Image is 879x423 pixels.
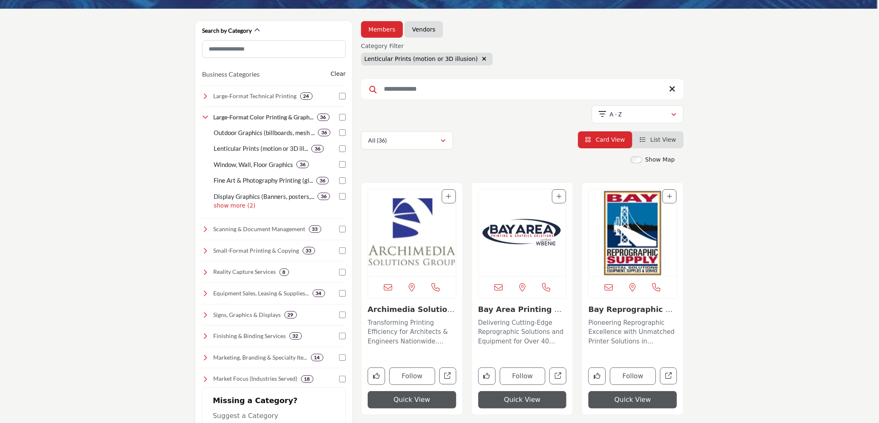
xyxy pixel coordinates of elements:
h6: Category Filter [361,43,493,50]
img: Archimedia Solutions Group [368,189,456,276]
button: Quick View [478,391,567,408]
a: Transforming Printing Efficiency for Architects & Engineers Nationwide. Specializing in the repro... [368,316,456,346]
a: Open archimedia-solutions-group in new tab [439,367,456,384]
label: Show Map [645,155,675,164]
a: Vendors [412,25,435,34]
input: Select Fine Art & Photography Printing (giclee, canvas, etc.) checkbox [339,177,346,184]
input: Select Small-Format Printing & Copying checkbox [339,247,346,254]
b: 36 [315,146,320,152]
input: Select Lenticular Prints (motion or 3D illusion) checkbox [339,145,346,152]
h2: Missing a Category? [213,396,335,411]
a: Open Listing in new tab [589,189,677,276]
h4: Scanning & Document Management: Digital conversion, archiving, indexing, secure storage, and stre... [214,225,306,233]
a: Delivering Cutting-Edge Reprographic Solutions and Equipment for Over 40 Years. Based in [GEOGRAP... [478,316,567,346]
li: List View [632,131,684,148]
span: List View [650,136,676,143]
h2: Search by Category [202,27,252,35]
b: 29 [288,312,294,318]
input: Select Scanning & Document Management checkbox [339,226,346,232]
button: Follow [610,367,656,385]
a: Open Listing in new tab [368,189,456,276]
input: Select Large-Format Technical Printing checkbox [339,93,346,99]
p: Pioneering Reprographic Excellence with Unmatched Printer Solutions in [GEOGRAPHIC_DATA][US_STATE... [588,318,677,346]
a: Open Listing in new tab [479,189,566,276]
h4: Reality Capture Services: Laser scanning, BIM modeling, photogrammetry, 3D scanning, and other ad... [214,268,276,276]
b: 24 [303,93,309,99]
h4: Market Focus (Industries Served): Tailored solutions for industries like architecture, constructi... [214,375,298,383]
b: 34 [316,290,322,296]
h4: Marketing, Branding & Specialty Items: Design and creative services, marketing support, and speci... [214,353,308,362]
span: Lenticular Prints (motion or 3D illusion) [364,56,478,62]
a: Open bay-reprographic-supply-inc in new tab [660,367,677,384]
a: View Card [585,136,625,143]
div: 32 Results For Finishing & Binding Services [289,332,302,340]
h3: Archimedia Solutions Group [368,305,456,314]
a: Pioneering Reprographic Excellence with Unmatched Printer Solutions in [GEOGRAPHIC_DATA][US_STATE... [588,316,677,346]
h3: Bay Area Printing & Graphic Solutions [478,305,567,314]
img: Bay Area Printing & Graphic Solutions [479,189,566,276]
li: Card View [578,131,633,148]
p: show more (2) [214,201,346,210]
input: Search Category [202,40,346,58]
button: Like company [588,367,606,385]
div: 24 Results For Large-Format Technical Printing [300,92,313,100]
a: Bay Area Printing & ... [478,305,562,323]
input: Select Display Graphics (Banners, posters, mounted prints) checkbox [339,193,346,200]
button: A - Z [592,105,684,123]
a: Add To List [446,193,451,200]
div: 33 Results For Small-Format Printing & Copying [303,247,315,254]
input: Select Marketing, Branding & Specialty Items checkbox [339,354,346,361]
b: 18 [304,376,310,382]
a: Members [368,25,395,34]
h3: Bay Reprographic & Supply, Inc [588,305,677,314]
input: Select Large-Format Color Printing & Graphics checkbox [339,114,346,121]
b: 36 [320,114,326,120]
a: Add To List [667,193,672,200]
b: 36 [300,162,306,167]
button: All (36) [361,131,453,150]
div: 36 Results For Outdoor Graphics (billboards, mesh banners, yard signs) [318,129,330,136]
a: Bay Reprographic & S... [588,305,673,323]
b: 36 [321,193,327,199]
h4: Equipment Sales, Leasing & Supplies: Equipment sales, leasing, service, and resale of plotters, s... [214,289,309,297]
b: 36 [320,178,325,184]
p: Outdoor Graphics (billboards, mesh banners, yard signs): Eye-catching banners, boards, and poster... [214,128,315,138]
div: 8 Results For Reality Capture Services [279,268,289,276]
buton: Clear [330,70,346,78]
input: Select Window, Wall, Floor Graphics checkbox [339,161,346,168]
div: 18 Results For Market Focus (Industries Served) [301,375,313,383]
b: 14 [314,355,320,360]
a: Open bay-area-printing-graphic-solutions in new tab [549,367,566,384]
h4: Signs, Graphics & Displays: Exterior/interior building signs, trade show booths, event displays, ... [214,311,281,319]
p: Window, Wall, Floor Graphics : Window and wall graphics for storefronts, offices, and retail envi... [214,160,293,169]
p: Fine Art & Photography Printing (giclee, canvas, etc.): Fine Art & Photography Printing (giclee, ... [214,176,313,185]
button: Business Categories [202,69,260,79]
button: Follow [389,367,435,385]
div: 33 Results For Scanning & Document Management [309,225,321,233]
a: View List [640,136,676,143]
button: Like company [478,367,496,385]
p: Delivering Cutting-Edge Reprographic Solutions and Equipment for Over 40 Years. Based in [GEOGRAP... [478,318,567,346]
b: 33 [306,248,312,254]
span: Suggest a Category [213,412,278,420]
a: Add To List [556,193,561,200]
b: 36 [321,130,327,135]
div: 36 Results For Display Graphics (Banners, posters, mounted prints) [318,193,330,200]
h4: Large-Format Color Printing & Graphics: Banners, posters, vehicle wraps, and presentation graphics. [214,113,314,121]
input: Search Keyword [361,79,684,99]
input: Select Equipment Sales, Leasing & Supplies checkbox [339,290,346,297]
div: 29 Results For Signs, Graphics & Displays [284,311,297,319]
b: 8 [283,269,286,275]
div: 36 Results For Fine Art & Photography Printing (giclee, canvas, etc.) [316,177,329,184]
h4: Large-Format Technical Printing: High-quality printing for blueprints, construction and architect... [214,92,297,100]
div: 36 Results For Window, Wall, Floor Graphics [296,161,309,168]
a: Archimedia Solutions... [368,305,455,323]
div: 14 Results For Marketing, Branding & Specialty Items [311,354,323,361]
span: Card View [596,136,625,143]
div: 34 Results For Equipment Sales, Leasing & Supplies [313,290,325,297]
p: Display Graphics (Banners, posters, mounted prints): Full-color and black-and-white wide-format p... [214,192,314,201]
b: 32 [293,333,299,339]
p: All (36) [368,136,387,145]
input: Select Outdoor Graphics (billboards, mesh banners, yard signs) checkbox [339,129,346,136]
p: A - Z [610,110,622,118]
